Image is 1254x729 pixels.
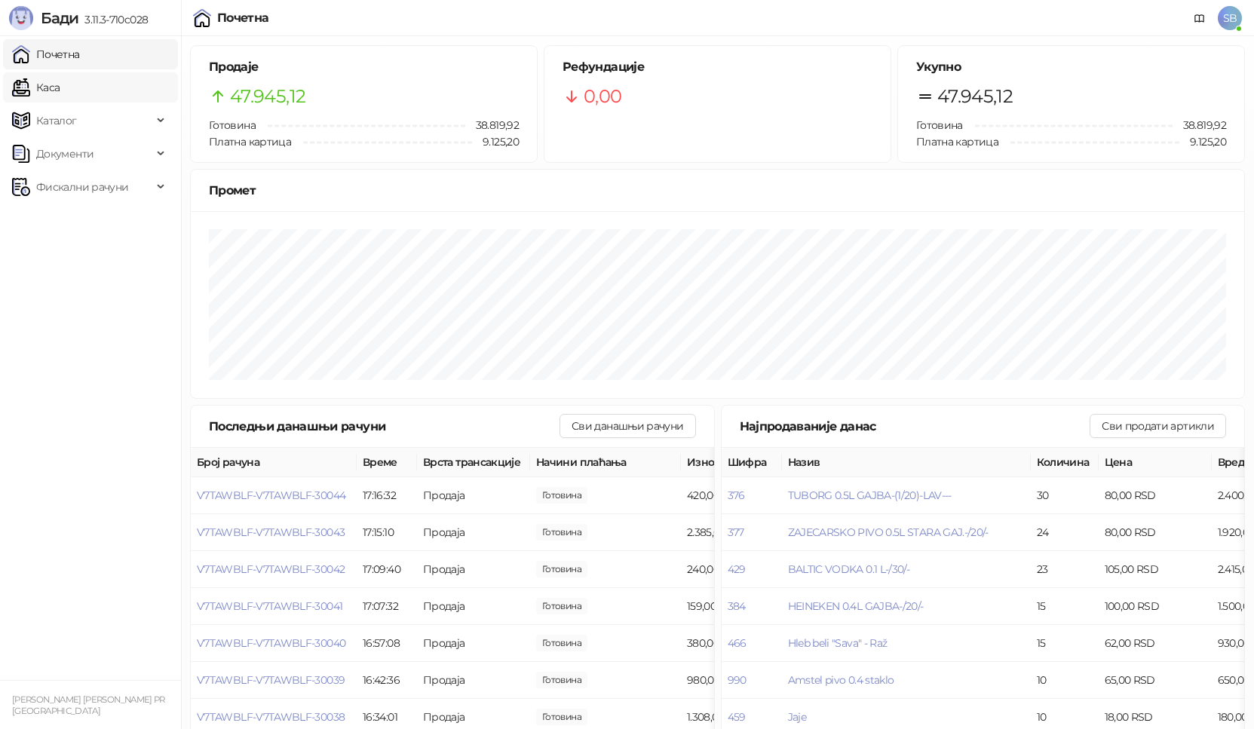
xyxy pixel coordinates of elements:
span: 0,00 [584,82,621,111]
span: Каталог [36,106,77,136]
td: 17:09:40 [357,551,417,588]
button: Сви продати артикли [1090,414,1226,438]
h5: Рефундације [563,58,872,76]
th: Број рачуна [191,448,357,477]
span: 2.385,00 [536,524,587,541]
a: Каса [12,72,60,103]
td: 17:16:32 [357,477,417,514]
div: Промет [209,181,1226,200]
button: 466 [728,636,747,650]
span: 9.125,20 [1179,133,1226,150]
td: Продаја [417,514,530,551]
td: 23 [1031,551,1099,588]
button: 990 [728,673,747,687]
button: V7TAWBLF-V7TAWBLF-30038 [197,710,345,724]
button: V7TAWBLF-V7TAWBLF-30043 [197,525,345,539]
td: 16:42:36 [357,662,417,699]
span: Готовина [916,118,963,132]
span: 240,00 [536,561,587,577]
td: 15 [1031,625,1099,662]
button: V7TAWBLF-V7TAWBLF-30044 [197,489,345,502]
img: Logo [9,6,33,30]
span: 38.819,92 [1173,117,1226,133]
td: 15 [1031,588,1099,625]
td: 80,00 RSD [1099,514,1212,551]
td: 62,00 RSD [1099,625,1212,662]
button: BALTIC VODKA 0.1 L-/30/- [788,562,910,576]
button: V7TAWBLF-V7TAWBLF-30041 [197,599,342,613]
td: Продаја [417,477,530,514]
span: SB [1218,6,1242,30]
td: Продаја [417,625,530,662]
span: Готовина [209,118,256,132]
button: Amstel pivo 0.4 staklo [788,673,894,687]
th: Цена [1099,448,1212,477]
span: 47.945,12 [230,82,305,111]
th: Шифра [722,448,782,477]
th: Назив [782,448,1031,477]
span: 159,00 [536,598,587,614]
td: 380,00 RSD [681,625,794,662]
button: 377 [728,525,744,539]
td: 30 [1031,477,1099,514]
span: Фискални рачуни [36,172,128,202]
button: Сви данашњи рачуни [560,414,695,438]
td: 17:07:32 [357,588,417,625]
td: 10 [1031,662,1099,699]
span: 47.945,12 [937,82,1013,111]
td: 80,00 RSD [1099,477,1212,514]
th: Начини плаћања [530,448,681,477]
th: Износ [681,448,794,477]
td: 980,00 RSD [681,662,794,699]
button: V7TAWBLF-V7TAWBLF-30040 [197,636,345,650]
button: HEINEKEN 0.4L GAJBA-/20/- [788,599,924,613]
td: Продаја [417,551,530,588]
span: Бади [41,9,78,27]
th: Количина [1031,448,1099,477]
td: Продаја [417,662,530,699]
span: 980,00 [536,672,587,688]
span: 1.308,00 [536,709,587,725]
span: 38.819,92 [465,117,519,133]
span: Платна картица [209,135,291,149]
button: ZAJECARSKO PIVO 0.5L STARA GAJ.-/20/- [788,525,989,539]
button: 459 [728,710,746,724]
div: Најпродаваније данас [740,417,1090,436]
h5: Продаје [209,58,519,76]
button: V7TAWBLF-V7TAWBLF-30039 [197,673,345,687]
button: 376 [728,489,745,502]
span: 9.125,20 [472,133,519,150]
a: Почетна [12,39,80,69]
td: Продаја [417,588,530,625]
th: Време [357,448,417,477]
td: 16:57:08 [357,625,417,662]
td: 100,00 RSD [1099,588,1212,625]
span: 3.11.3-710c028 [78,13,148,26]
button: Jaje [788,710,806,724]
small: [PERSON_NAME] [PERSON_NAME] PR [GEOGRAPHIC_DATA] [12,694,165,716]
td: 240,00 RSD [681,551,794,588]
button: 384 [728,599,746,613]
span: 420,00 [536,487,587,504]
td: 65,00 RSD [1099,662,1212,699]
button: Hleb beli "Sava" - Raž [788,636,888,650]
span: Платна картица [916,135,998,149]
span: 380,00 [536,635,587,651]
td: 105,00 RSD [1099,551,1212,588]
td: 24 [1031,514,1099,551]
span: V7TAWBLF-V7TAWBLF-30042 [197,562,345,576]
div: Последњи данашњи рачуни [209,417,560,436]
td: 420,00 RSD [681,477,794,514]
button: TUBORG 0.5L GAJBA-(1/20)-LAV--- [788,489,952,502]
